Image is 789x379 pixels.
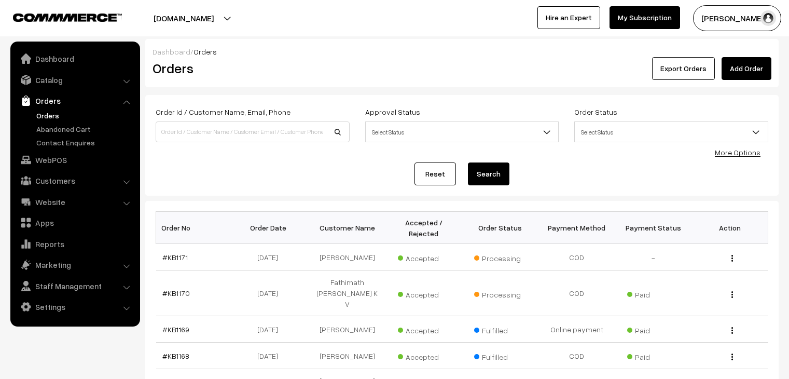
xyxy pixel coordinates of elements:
a: Customers [13,171,136,190]
span: Accepted [398,287,450,300]
img: Menu [731,255,733,262]
span: Accepted [398,322,450,336]
td: [PERSON_NAME] [309,343,386,369]
span: Select Status [366,123,559,141]
a: Hire an Expert [537,6,600,29]
a: Abandoned Cart [34,124,136,134]
button: [DOMAIN_NAME] [117,5,250,31]
a: Orders [34,110,136,121]
h2: Orders [153,60,349,76]
img: COMMMERCE [13,13,122,21]
button: Search [468,163,509,185]
td: [DATE] [232,270,309,316]
img: Menu [731,291,733,298]
img: Menu [731,354,733,360]
a: Add Order [722,57,771,80]
a: #KB1168 [162,351,189,360]
img: Menu [731,327,733,334]
a: #KB1171 [162,253,188,262]
a: #KB1170 [162,289,190,297]
a: Catalog [13,71,136,89]
td: Online payment [538,316,615,343]
span: Select Status [575,123,768,141]
th: Accepted / Rejected [385,212,462,244]
img: user [760,10,776,26]
td: [DATE] [232,316,309,343]
a: Website [13,193,136,211]
a: More Options [715,148,760,157]
span: Fulfilled [474,322,526,336]
a: Settings [13,297,136,316]
th: Order Date [232,212,309,244]
a: Contact Enquires [34,137,136,148]
a: Staff Management [13,277,136,295]
div: / [153,46,771,57]
td: [DATE] [232,244,309,270]
span: Select Status [365,121,559,142]
th: Order Status [462,212,539,244]
span: Accepted [398,250,450,264]
span: Orders [193,47,217,56]
a: My Subscription [610,6,680,29]
td: COD [538,270,615,316]
td: [DATE] [232,343,309,369]
a: Dashboard [153,47,190,56]
td: [PERSON_NAME] [309,316,386,343]
td: - [615,244,692,270]
span: Paid [627,322,679,336]
span: Accepted [398,349,450,362]
td: COD [538,244,615,270]
th: Action [691,212,768,244]
span: Paid [627,349,679,362]
td: COD [538,343,615,369]
th: Order No [156,212,233,244]
a: Apps [13,213,136,232]
label: Order Status [574,106,617,117]
button: Export Orders [652,57,715,80]
a: Reset [414,163,456,185]
th: Payment Method [538,212,615,244]
th: Customer Name [309,212,386,244]
span: Processing [474,250,526,264]
span: Processing [474,287,526,300]
a: WebPOS [13,151,136,169]
a: #KB1169 [162,325,189,334]
a: Marketing [13,255,136,274]
span: Select Status [574,121,768,142]
label: Order Id / Customer Name, Email, Phone [156,106,290,117]
span: Paid [627,287,679,300]
label: Approval Status [365,106,420,117]
a: Reports [13,235,136,253]
td: Fathimath [PERSON_NAME] K V [309,270,386,316]
span: Fulfilled [474,349,526,362]
a: Orders [13,91,136,110]
input: Order Id / Customer Name / Customer Email / Customer Phone [156,121,350,142]
a: Dashboard [13,49,136,68]
button: [PERSON_NAME]… [693,5,781,31]
a: COMMMERCE [13,10,104,23]
td: [PERSON_NAME] [309,244,386,270]
th: Payment Status [615,212,692,244]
